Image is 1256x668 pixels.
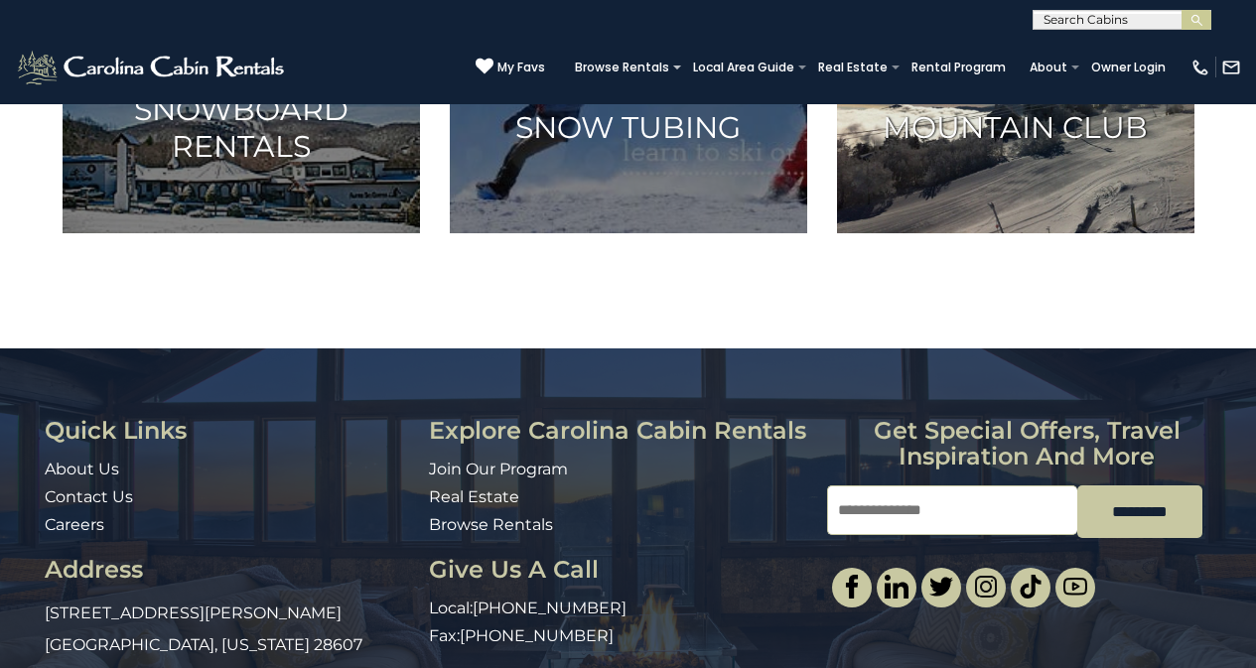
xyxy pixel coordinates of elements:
[429,557,813,583] h3: Give Us A Call
[840,575,864,599] img: facebook-single.svg
[1019,575,1043,599] img: tiktok.svg
[429,598,813,620] p: Local:
[87,54,395,164] h3: Ski and Snowboard Rentals
[1020,54,1077,81] a: About
[476,58,545,77] a: My Favs
[429,515,553,534] a: Browse Rentals
[45,598,414,661] p: [STREET_ADDRESS][PERSON_NAME] [GEOGRAPHIC_DATA], [US_STATE] 28607
[1221,58,1241,77] img: mail-regular-white.png
[429,460,568,478] a: Join Our Program
[15,48,290,87] img: White-1-2.png
[902,54,1016,81] a: Rental Program
[1063,575,1087,599] img: youtube-light.svg
[429,625,813,648] p: Fax:
[1081,54,1176,81] a: Owner Login
[497,59,545,76] span: My Favs
[429,487,519,506] a: Real Estate
[885,575,908,599] img: linkedin-single.svg
[429,418,813,444] h3: Explore Carolina Cabin Rentals
[827,418,1226,470] h3: Get special offers, travel inspiration and more
[808,54,898,81] a: Real Estate
[45,557,414,583] h3: Address
[473,599,627,617] a: [PHONE_NUMBER]
[45,418,414,444] h3: Quick Links
[45,487,133,506] a: Contact Us
[45,460,119,478] a: About Us
[460,626,614,645] a: [PHONE_NUMBER]
[45,515,104,534] a: Careers
[862,72,1170,146] h3: The Beech Mountain Club
[683,54,804,81] a: Local Area Guide
[929,575,953,599] img: twitter-single.svg
[565,54,679,81] a: Browse Rentals
[1190,58,1210,77] img: phone-regular-white.png
[974,575,998,599] img: instagram-single.svg
[475,72,782,146] h3: Ski Resorts and Snow Tubing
